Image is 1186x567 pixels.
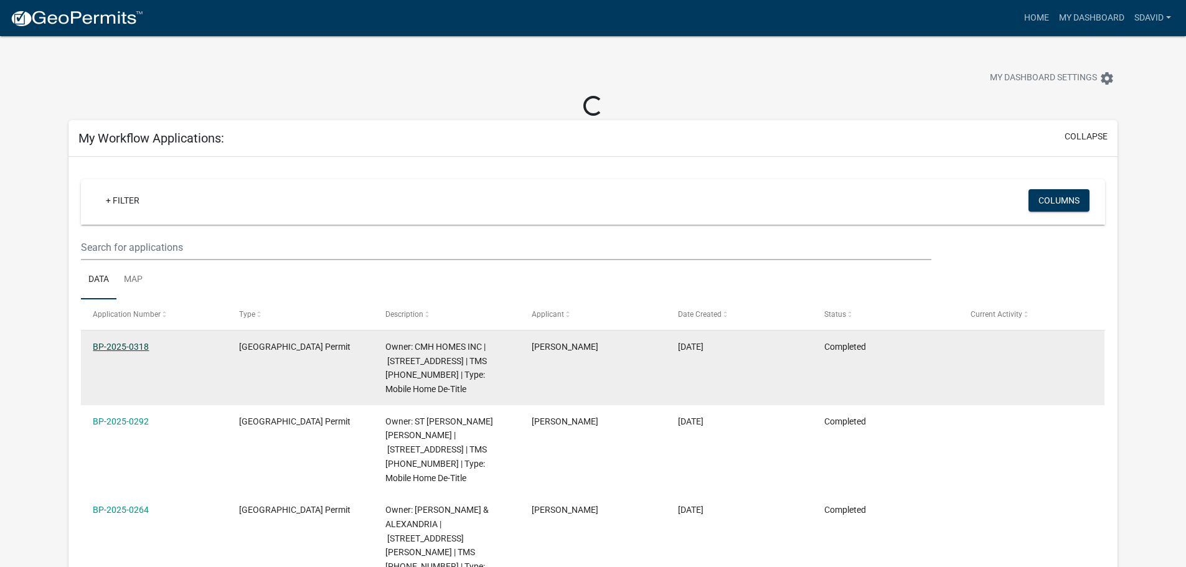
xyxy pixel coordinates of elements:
[385,416,493,483] span: Owner: ST CLAIR AIMEE EDNA | 312 DEACON RD | TMS 154-00-00-148 | Type: Mobile Home De-Title
[520,299,666,329] datatable-header-cell: Applicant
[812,299,958,329] datatable-header-cell: Status
[1099,71,1114,86] i: settings
[824,416,866,426] span: Completed
[1129,6,1176,30] a: SDavid
[678,416,704,426] span: 08/29/2025
[532,342,598,352] span: Savannah Davidson
[824,342,866,352] span: Completed
[93,505,149,515] a: BP-2025-0264
[824,310,846,319] span: Status
[958,299,1104,329] datatable-header-cell: Current Activity
[239,342,351,352] span: Abbeville County Building Permit
[666,299,812,329] datatable-header-cell: Date Created
[532,505,598,515] span: Savannah Davidson
[1028,189,1090,212] button: Columns
[532,416,598,426] span: Savannah Davidson
[81,299,227,329] datatable-header-cell: Application Number
[385,342,487,394] span: Owner: CMH HOMES INC | 119 FLORENCE ST | TMS 163-04-02-025 | Type: Mobile Home De-Title
[678,505,704,515] span: 08/08/2025
[374,299,520,329] datatable-header-cell: Description
[824,505,866,515] span: Completed
[678,342,704,352] span: 09/19/2025
[93,310,161,319] span: Application Number
[81,260,116,300] a: Data
[990,71,1097,86] span: My Dashboard Settings
[971,310,1022,319] span: Current Activity
[239,310,255,319] span: Type
[532,310,564,319] span: Applicant
[227,299,374,329] datatable-header-cell: Type
[1054,6,1129,30] a: My Dashboard
[96,189,149,212] a: + Filter
[93,342,149,352] a: BP-2025-0318
[385,310,423,319] span: Description
[93,416,149,426] a: BP-2025-0292
[81,235,931,260] input: Search for applications
[239,416,351,426] span: Abbeville County Building Permit
[78,131,224,146] h5: My Workflow Applications:
[980,66,1124,90] button: My Dashboard Settingssettings
[1019,6,1054,30] a: Home
[1065,130,1108,143] button: collapse
[678,310,722,319] span: Date Created
[239,505,351,515] span: Abbeville County Building Permit
[116,260,150,300] a: Map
